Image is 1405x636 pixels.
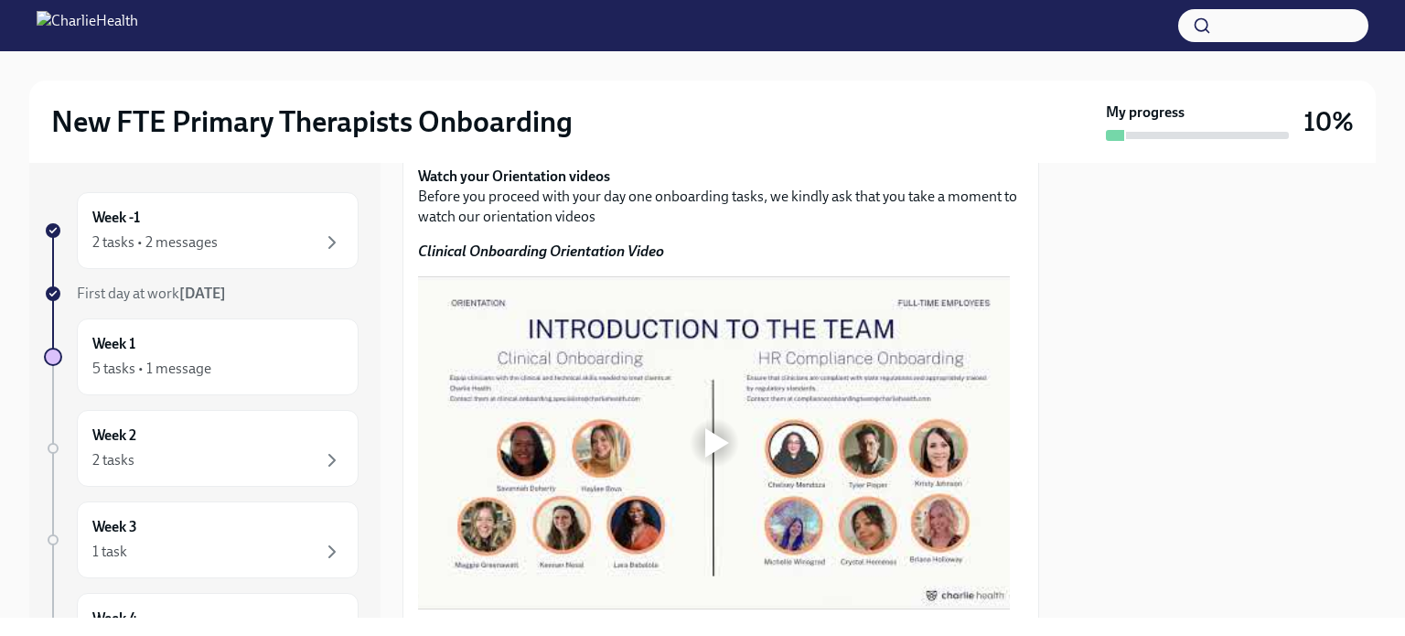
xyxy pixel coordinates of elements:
h6: Week 4 [92,609,137,629]
div: 2 tasks [92,450,134,470]
h2: New FTE Primary Therapists Onboarding [51,103,573,140]
a: Week 31 task [44,501,359,578]
a: Week 15 tasks • 1 message [44,318,359,395]
strong: Watch your Orientation videos [418,167,610,185]
h6: Week -1 [92,208,140,228]
a: First day at work[DATE] [44,284,359,304]
h3: 10% [1303,105,1354,138]
div: 1 task [92,542,127,562]
span: First day at work [77,285,226,302]
strong: [DATE] [179,285,226,302]
h6: Week 1 [92,334,135,354]
p: Before you proceed with your day one onboarding tasks, we kindly ask that you take a moment to wa... [418,167,1024,227]
img: CharlieHealth [37,11,138,40]
strong: Clinical Onboarding Orientation Video [418,243,664,260]
strong: My progress [1106,102,1185,123]
a: Week -12 tasks • 2 messages [44,192,359,269]
h6: Week 2 [92,426,136,446]
a: Week 22 tasks [44,410,359,487]
div: 5 tasks • 1 message [92,359,211,379]
h6: Week 3 [92,517,137,537]
div: 2 tasks • 2 messages [92,232,218,253]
